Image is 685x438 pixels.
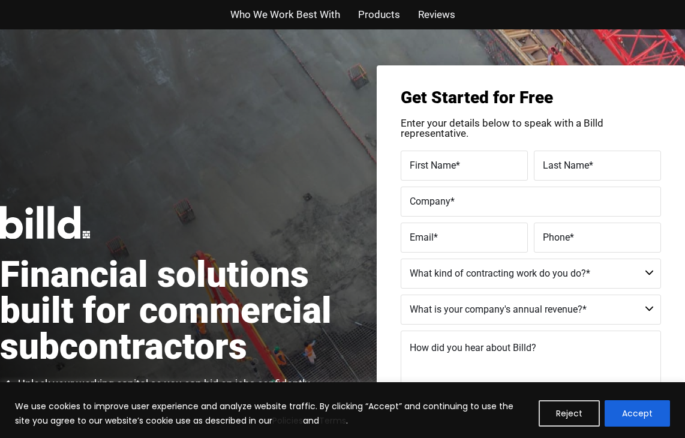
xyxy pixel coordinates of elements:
[410,159,456,170] span: First Name
[410,231,434,242] span: Email
[410,195,450,206] span: Company
[418,6,455,23] a: Reviews
[15,399,530,428] p: We use cookies to improve user experience and analyze website traffic. By clicking “Accept” and c...
[401,118,661,139] p: Enter your details below to speak with a Billd representative.
[15,377,310,391] span: Unlock your working capital so you can bid on jobs confidently
[272,415,303,427] a: Policies
[605,400,670,427] button: Accept
[539,400,600,427] button: Reject
[401,89,661,106] h3: Get Started for Free
[230,6,340,23] a: Who We Work Best With
[358,6,400,23] a: Products
[319,415,346,427] a: Terms
[410,342,536,353] span: How did you hear about Billd?
[543,159,589,170] span: Last Name
[543,231,570,242] span: Phone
